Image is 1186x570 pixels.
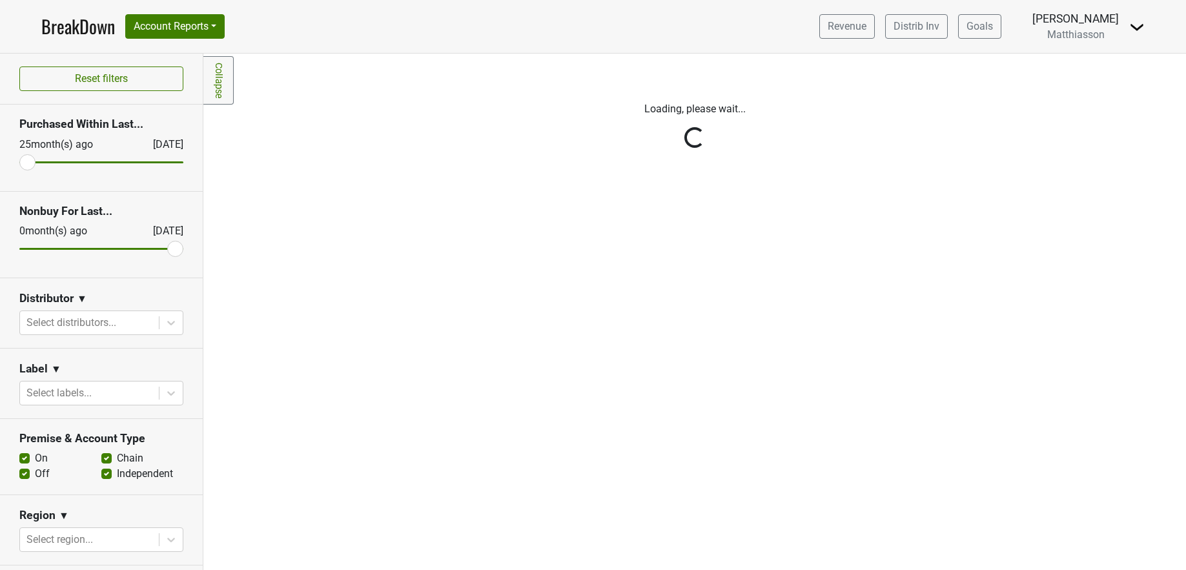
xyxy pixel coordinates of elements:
[1129,19,1145,35] img: Dropdown Menu
[336,101,1053,117] p: Loading, please wait...
[125,14,225,39] button: Account Reports
[958,14,1001,39] a: Goals
[1047,28,1105,41] span: Matthiasson
[41,13,115,40] a: BreakDown
[885,14,948,39] a: Distrib Inv
[819,14,875,39] a: Revenue
[203,56,234,105] a: Collapse
[1032,10,1119,27] div: [PERSON_NAME]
